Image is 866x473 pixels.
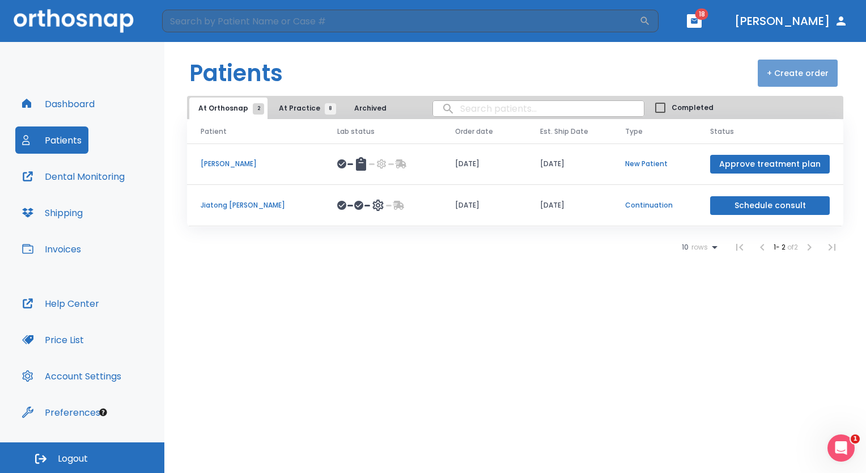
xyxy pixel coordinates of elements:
[442,185,527,226] td: [DATE]
[201,126,227,137] span: Patient
[758,60,838,87] button: + Create order
[682,243,689,251] span: 10
[827,434,855,462] iframe: Intercom live chat
[15,290,106,317] button: Help Center
[710,126,734,137] span: Status
[774,242,787,252] span: 1 - 2
[98,407,108,417] div: Tooltip anchor
[201,200,310,210] p: Jiatong [PERSON_NAME]
[253,103,264,115] span: 2
[15,399,107,426] button: Preferences
[625,126,643,137] span: Type
[279,103,330,113] span: At Practice
[342,98,398,119] button: Archived
[851,434,860,444] span: 1
[689,243,708,251] span: rows
[337,126,375,137] span: Lab status
[325,103,336,115] span: 8
[14,9,134,32] img: Orthosnap
[15,235,88,263] button: Invoices
[455,126,493,137] span: Order date
[198,103,258,113] span: At Orthosnap
[15,163,131,190] button: Dental Monitoring
[672,103,714,113] span: Completed
[540,126,588,137] span: Est. Ship Date
[201,159,310,169] p: [PERSON_NAME]
[730,11,852,31] button: [PERSON_NAME]
[15,199,90,226] button: Shipping
[710,155,830,174] button: Approve treatment plan
[787,242,798,252] span: of 2
[189,56,283,90] h1: Patients
[15,126,88,154] button: Patients
[15,326,91,353] button: Price List
[625,200,683,210] p: Continuation
[15,90,101,117] button: Dashboard
[527,185,612,226] td: [DATE]
[442,143,527,185] td: [DATE]
[189,98,401,119] div: tabs
[710,196,830,215] button: Schedule consult
[15,362,128,390] button: Account Settings
[58,453,88,465] span: Logout
[162,10,639,32] input: Search by Patient Name or Case #
[695,9,708,20] span: 18
[625,159,683,169] p: New Patient
[433,98,644,120] input: search
[527,143,612,185] td: [DATE]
